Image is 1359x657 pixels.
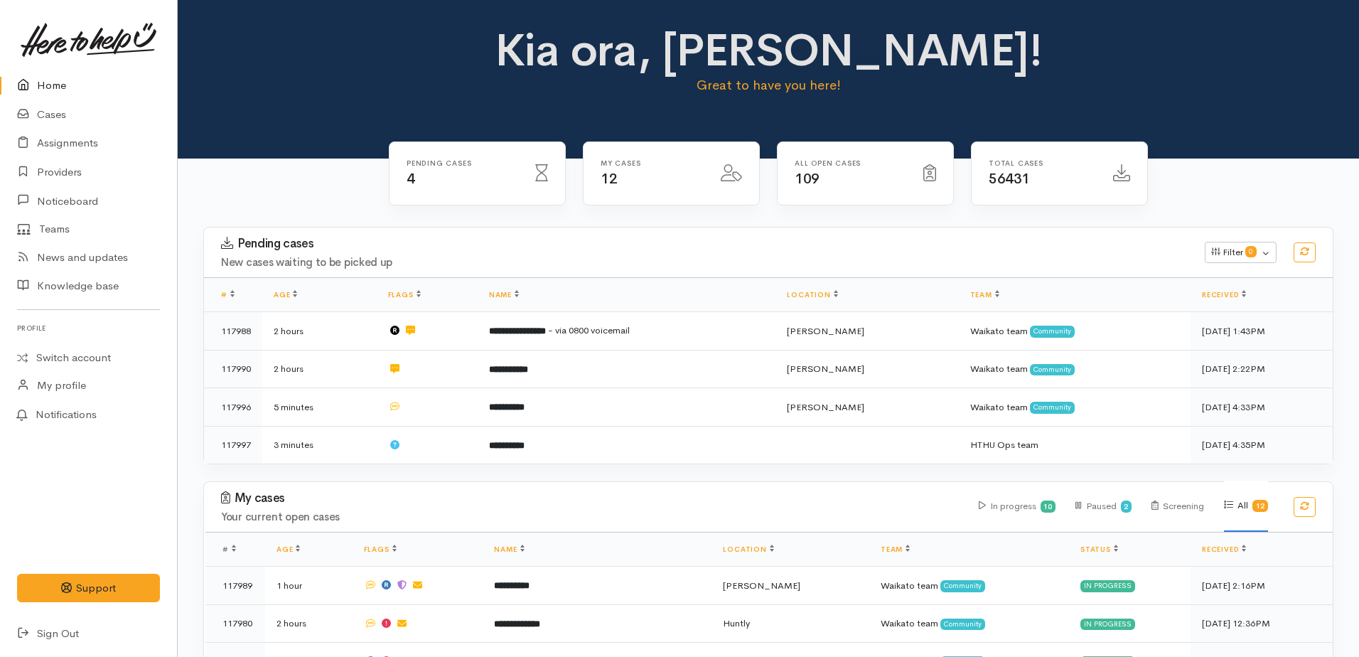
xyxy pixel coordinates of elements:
[1205,242,1277,263] button: Filter0
[274,290,297,299] a: Age
[979,481,1056,532] div: In progress
[1030,402,1075,413] span: Community
[1224,481,1268,532] div: All
[989,159,1096,167] h6: Total cases
[959,426,1191,464] td: HTHU Ops team
[1191,567,1333,605] td: [DATE] 2:16PM
[1080,545,1118,554] a: Status
[881,545,910,554] a: Team
[795,159,906,167] h6: All Open cases
[940,619,985,630] span: Community
[17,319,160,338] h6: Profile
[869,604,1069,643] td: Waikato team
[959,312,1191,351] td: Waikato team
[494,545,524,554] a: Name
[407,170,415,188] span: 4
[787,325,864,337] span: [PERSON_NAME]
[1191,426,1333,464] td: [DATE] 4:35PM
[407,159,518,167] h6: Pending cases
[723,579,800,592] span: [PERSON_NAME]
[723,617,750,629] span: Huntly
[262,426,377,464] td: 3 minutes
[869,567,1069,605] td: Waikato team
[17,574,160,603] button: Support
[204,426,262,464] td: 117997
[1202,545,1246,554] a: Received
[1256,501,1264,511] b: 12
[262,312,377,351] td: 2 hours
[1245,246,1257,257] span: 0
[388,290,421,299] a: Flags
[490,26,1047,75] h1: Kia ora, [PERSON_NAME]!
[221,491,962,506] h3: My cases
[1030,364,1075,375] span: Community
[601,159,704,167] h6: My cases
[787,401,864,413] span: [PERSON_NAME]
[1080,580,1135,592] div: In progress
[364,545,397,554] a: Flags
[548,324,630,336] span: - via 0800 voicemail
[262,388,377,427] td: 5 minutes
[265,567,353,605] td: 1 hour
[221,237,1188,251] h3: Pending cases
[1124,502,1128,511] b: 2
[1191,388,1333,427] td: [DATE] 4:33PM
[1191,350,1333,388] td: [DATE] 2:22PM
[205,567,265,605] td: 117989
[723,545,773,554] a: Location
[1080,619,1135,630] div: In progress
[940,580,985,592] span: Community
[1043,502,1052,511] b: 10
[204,312,262,351] td: 117988
[959,350,1191,388] td: Waikato team
[601,170,617,188] span: 12
[970,290,999,299] a: Team
[262,350,377,388] td: 2 hours
[221,290,235,299] a: #
[204,350,262,388] td: 117990
[787,290,837,299] a: Location
[265,604,353,643] td: 2 hours
[204,388,262,427] td: 117996
[989,170,1030,188] span: 56431
[787,363,864,375] span: [PERSON_NAME]
[221,257,1188,269] h4: New cases waiting to be picked up
[795,170,820,188] span: 109
[222,545,236,554] span: #
[959,388,1191,427] td: Waikato team
[1202,290,1246,299] a: Received
[221,511,962,523] h4: Your current open cases
[1151,481,1204,532] div: Screening
[489,290,519,299] a: Name
[205,604,265,643] td: 117980
[490,75,1047,95] p: Great to have you here!
[1191,312,1333,351] td: [DATE] 1:43PM
[276,545,300,554] a: Age
[1030,326,1075,337] span: Community
[1191,604,1333,643] td: [DATE] 12:36PM
[1075,481,1132,532] div: Paused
